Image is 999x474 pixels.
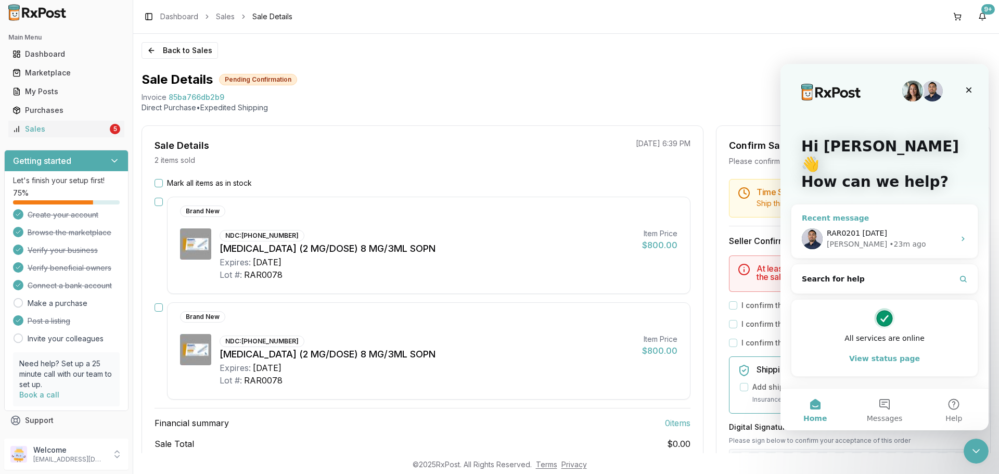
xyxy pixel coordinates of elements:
label: I confirm that all expiration dates are correct [741,338,904,348]
a: Book a call [19,390,59,399]
div: Expires: [220,256,251,268]
span: Verify your business [28,245,98,255]
h5: Shipping Insurance [757,365,969,374]
div: Expires: [220,362,251,374]
a: Invite your colleagues [28,334,104,344]
h5: At least one item must be marked as in stock to confirm the sale. [757,264,969,281]
div: Dashboard [12,49,120,59]
div: Brand New [180,311,225,323]
p: Need help? Set up a 25 minute call with our team to set up. [19,358,113,390]
a: Sales5 [8,120,124,138]
button: My Posts [4,83,129,100]
div: Lot #: [220,268,242,281]
img: RxPost Logo [4,4,71,21]
span: Browse the marketplace [28,227,111,238]
span: Create your account [28,210,98,220]
button: Purchases [4,102,129,119]
a: Back to Sales [142,42,218,59]
a: Dashboard [8,45,124,63]
span: Sale Details [252,11,292,22]
button: Marketplace [4,65,129,81]
div: 9+ [981,4,995,15]
span: Connect a bank account [28,280,112,291]
div: [DATE] [253,256,281,268]
p: [EMAIL_ADDRESS][DOMAIN_NAME] [33,455,106,464]
div: Invoice [142,92,166,103]
div: Sale Details [155,138,209,153]
div: Lot #: [220,374,242,387]
span: 0 item s [665,417,690,429]
span: 85ba766db2b9 [169,92,224,103]
div: [MEDICAL_DATA] (2 MG/DOSE) 8 MG/3ML SOPN [220,347,634,362]
button: Feedback [4,430,129,449]
div: [MEDICAL_DATA] (2 MG/DOSE) 8 MG/3ML SOPN [220,241,634,256]
label: I confirm that the 0 selected items are in stock and ready to ship [741,300,973,311]
iframe: Intercom live chat [780,64,989,430]
a: Sales [216,11,235,22]
div: RAR0078 [244,374,283,387]
h5: Time Sensitive [757,188,969,196]
p: 2 items sold [155,155,195,165]
a: Terms [536,460,557,469]
a: Privacy [561,460,587,469]
div: 5 [110,124,120,134]
img: User avatar [10,446,27,463]
div: $800.00 [642,344,677,357]
a: Purchases [8,101,124,120]
iframe: Intercom live chat [964,439,989,464]
div: Marketplace [12,68,120,78]
span: Sale Total [155,438,194,450]
div: Item Price [642,334,677,344]
button: 9+ [974,8,991,25]
p: Welcome [33,445,106,455]
span: Ship this package by end of day [DATE] . [757,199,897,208]
span: Financial summary [155,417,229,429]
span: Post a listing [28,316,70,326]
h3: Seller Confirmation [729,235,978,247]
div: [DATE] [253,362,281,374]
p: Insurance covers loss, damage, or theft during transit. [752,394,969,405]
div: Brand New [180,206,225,217]
div: Purchases [12,105,120,116]
a: Dashboard [160,11,198,22]
label: Add shipping insurance for $0.00 ( 1.5 % of order value) [752,382,951,392]
span: 75 % [13,188,29,198]
div: Pending Confirmation [219,74,297,85]
div: NDC: [PHONE_NUMBER] [220,336,304,347]
div: Confirm Sale [729,138,788,153]
p: Direct Purchase • Expedited Shipping [142,103,991,113]
a: Make a purchase [28,298,87,309]
a: My Posts [8,82,124,101]
p: [DATE] 6:39 PM [636,138,690,149]
span: Verify beneficial owners [28,263,111,273]
a: Marketplace [8,63,124,82]
h3: Getting started [13,155,71,167]
div: $800.00 [642,239,677,251]
div: RAR0078 [244,268,283,281]
div: Sales [12,124,108,134]
button: Sales5 [4,121,129,137]
div: My Posts [12,86,120,97]
div: Item Price [642,228,677,239]
h3: Digital Signature [729,422,978,432]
